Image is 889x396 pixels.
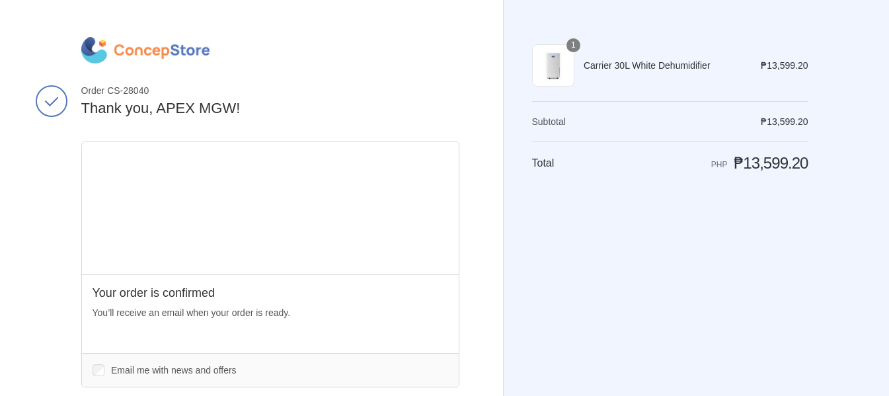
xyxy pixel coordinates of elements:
[93,306,448,320] p: You’ll receive an email when your order is ready.
[532,116,597,128] th: Subtotal
[81,85,459,97] span: Order CS-28040
[566,38,580,52] span: 1
[82,142,459,274] iframe: Google map displaying pin point of shipping address: Taguig, Metro Manila
[111,365,237,376] span: Email me with news and offers
[93,286,448,301] h2: Your order is confirmed
[584,59,742,71] span: Carrier 30L White Dehumidifier
[761,60,808,71] span: ₱13,599.20
[81,37,210,63] img: ConcepStore
[532,157,555,169] span: Total
[81,99,459,118] h2: Thank you, APEX MGW!
[711,160,728,169] span: PHP
[532,44,574,87] img: carrier-dehumidifier-30-liter-full-view-concepstore
[734,154,808,172] span: ₱13,599.20
[761,116,808,127] span: ₱13,599.20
